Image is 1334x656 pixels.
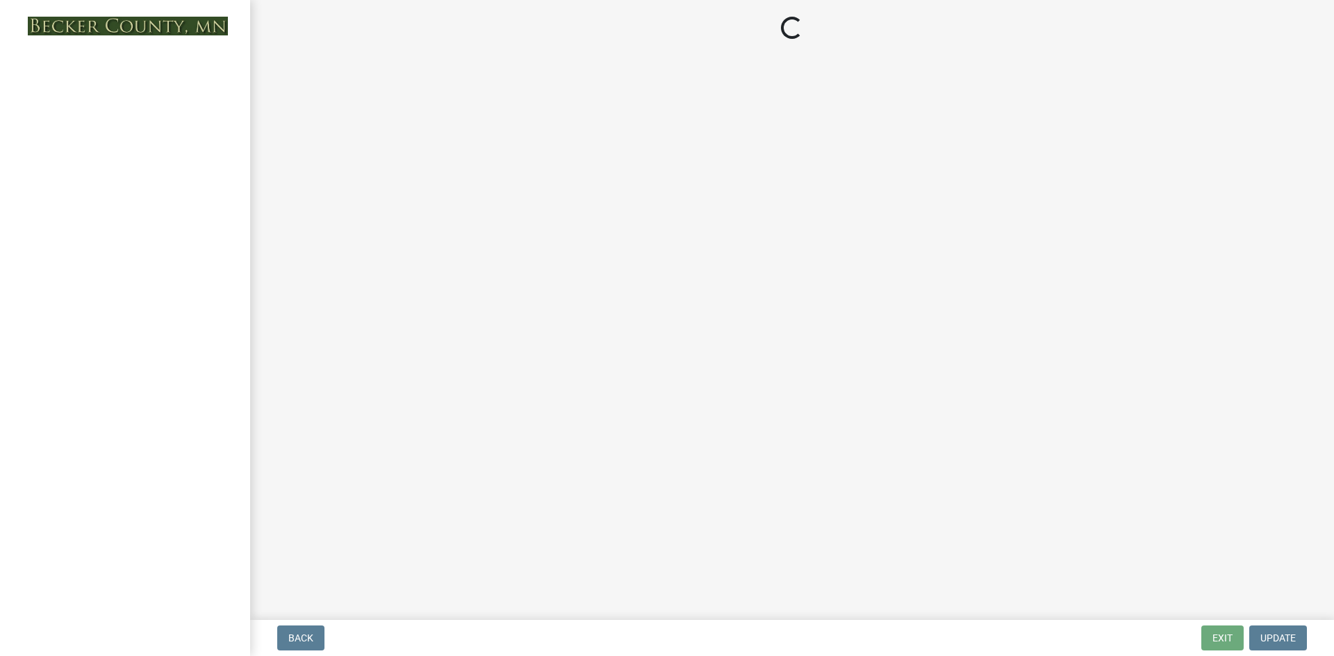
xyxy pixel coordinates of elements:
span: Back [288,632,313,644]
button: Back [277,625,324,650]
button: Exit [1201,625,1244,650]
span: Update [1260,632,1296,644]
img: Becker County, Minnesota [28,17,228,35]
button: Update [1249,625,1307,650]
